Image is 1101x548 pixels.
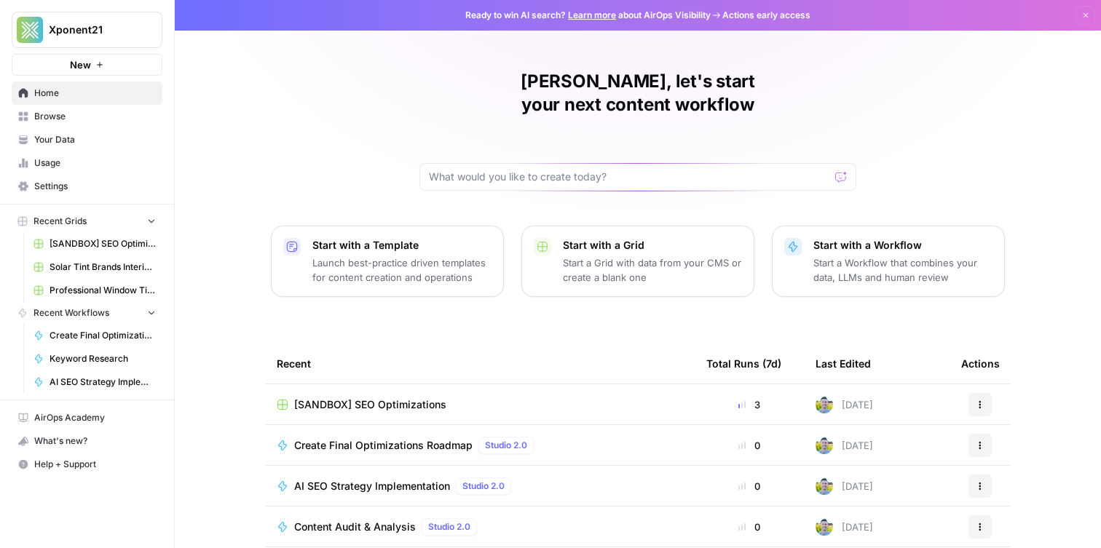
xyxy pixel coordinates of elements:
[12,151,162,175] a: Usage
[706,438,792,453] div: 0
[12,128,162,151] a: Your Data
[12,453,162,476] button: Help + Support
[50,352,156,365] span: Keyword Research
[568,9,616,20] a: Learn more
[12,210,162,232] button: Recent Grids
[34,87,156,100] span: Home
[50,237,156,250] span: [SANDBOX] SEO Optimizations
[34,110,156,123] span: Browse
[563,238,742,253] p: Start with a Grid
[33,215,87,228] span: Recent Grids
[816,477,873,495] div: [DATE]
[294,438,473,453] span: Create Final Optimizations Roadmap
[34,411,156,424] span: AirOps Academy
[49,23,137,37] span: Xponent21
[706,520,792,534] div: 0
[12,54,162,76] button: New
[706,344,781,384] div: Total Runs (7d)
[50,376,156,389] span: AI SEO Strategy Implementation
[12,429,162,453] button: What's new?
[563,255,742,285] p: Start a Grid with data from your CMS or create a blank one
[706,479,792,493] div: 0
[12,175,162,198] a: Settings
[277,437,683,454] a: Create Final Optimizations RoadmapStudio 2.0
[277,397,683,412] a: [SANDBOX] SEO Optimizations
[27,324,162,347] a: Create Final Optimizations Roadmap
[277,477,683,495] a: AI SEO Strategy ImplementationStudio 2.0
[27,370,162,394] a: AI SEO Strategy Implementation
[521,226,754,297] button: Start with a GridStart a Grid with data from your CMS or create a blank one
[27,347,162,370] a: Keyword Research
[485,439,527,452] span: Studio 2.0
[27,255,162,279] a: Solar Tint Brands Interior Page Content
[33,306,109,319] span: Recent Workflows
[419,70,856,116] h1: [PERSON_NAME], let's start your next content workflow
[772,226,1005,297] button: Start with a WorkflowStart a Workflow that combines your data, LLMs and human review
[813,238,993,253] p: Start with a Workflow
[12,406,162,429] a: AirOps Academy
[816,396,833,413] img: 7o9iy2kmmc4gt2vlcbjqaas6vz7k
[428,520,470,533] span: Studio 2.0
[312,255,492,285] p: Launch best-practice driven templates for content creation and operations
[312,238,492,253] p: Start with a Template
[34,156,156,170] span: Usage
[34,458,156,471] span: Help + Support
[294,520,416,534] span: Content Audit & Analysis
[816,518,873,536] div: [DATE]
[70,57,91,72] span: New
[12,105,162,128] a: Browse
[294,397,446,412] span: [SANDBOX] SEO Optimizations
[816,344,871,384] div: Last Edited
[271,226,504,297] button: Start with a TemplateLaunch best-practice driven templates for content creation and operations
[50,329,156,342] span: Create Final Optimizations Roadmap
[816,437,873,454] div: [DATE]
[816,437,833,454] img: 7o9iy2kmmc4gt2vlcbjqaas6vz7k
[816,518,833,536] img: 7o9iy2kmmc4gt2vlcbjqaas6vz7k
[816,396,873,413] div: [DATE]
[12,302,162,324] button: Recent Workflows
[34,180,156,193] span: Settings
[429,170,829,184] input: What would you like to create today?
[50,284,156,297] span: Professional Window Tinting
[12,430,162,452] div: What's new?
[706,397,792,412] div: 3
[277,344,683,384] div: Recent
[50,261,156,274] span: Solar Tint Brands Interior Page Content
[27,279,162,302] a: Professional Window Tinting
[816,477,833,495] img: 7o9iy2kmmc4gt2vlcbjqaas6vz7k
[34,133,156,146] span: Your Data
[277,518,683,536] a: Content Audit & AnalysisStudio 2.0
[462,480,505,493] span: Studio 2.0
[12,82,162,105] a: Home
[813,255,993,285] p: Start a Workflow that combines your data, LLMs and human review
[27,232,162,255] a: [SANDBOX] SEO Optimizations
[17,17,43,43] img: Xponent21 Logo
[12,12,162,48] button: Workspace: Xponent21
[294,479,450,493] span: AI SEO Strategy Implementation
[961,344,1000,384] div: Actions
[465,9,711,22] span: Ready to win AI search? about AirOps Visibility
[722,9,810,22] span: Actions early access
